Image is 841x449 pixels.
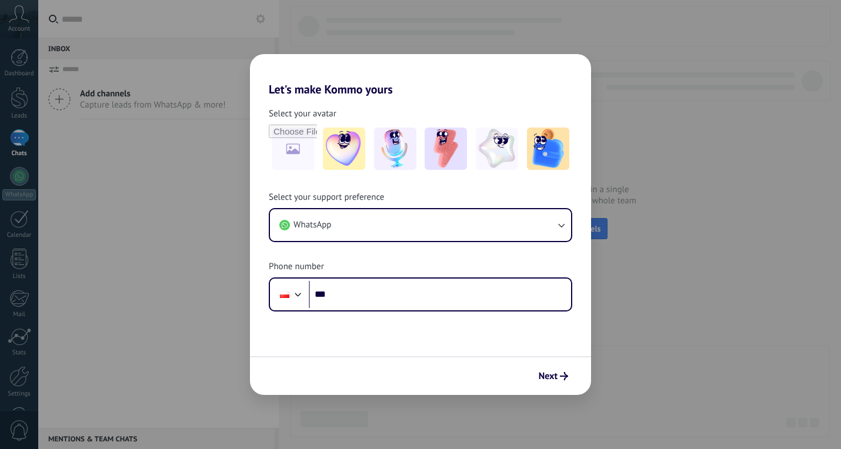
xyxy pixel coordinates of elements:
span: Next [539,372,558,380]
span: Select your support preference [269,192,384,203]
img: -1.jpeg [323,128,365,170]
span: WhatsApp [293,219,331,231]
img: -2.jpeg [374,128,416,170]
img: -5.jpeg [527,128,569,170]
h2: Let's make Kommo yours [250,54,591,96]
button: WhatsApp [270,209,571,241]
img: -4.jpeg [476,128,518,170]
div: Poland: + 48 [273,282,296,307]
button: Next [533,366,573,386]
img: -3.jpeg [425,128,467,170]
span: Select your avatar [269,108,336,120]
span: Phone number [269,261,324,273]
